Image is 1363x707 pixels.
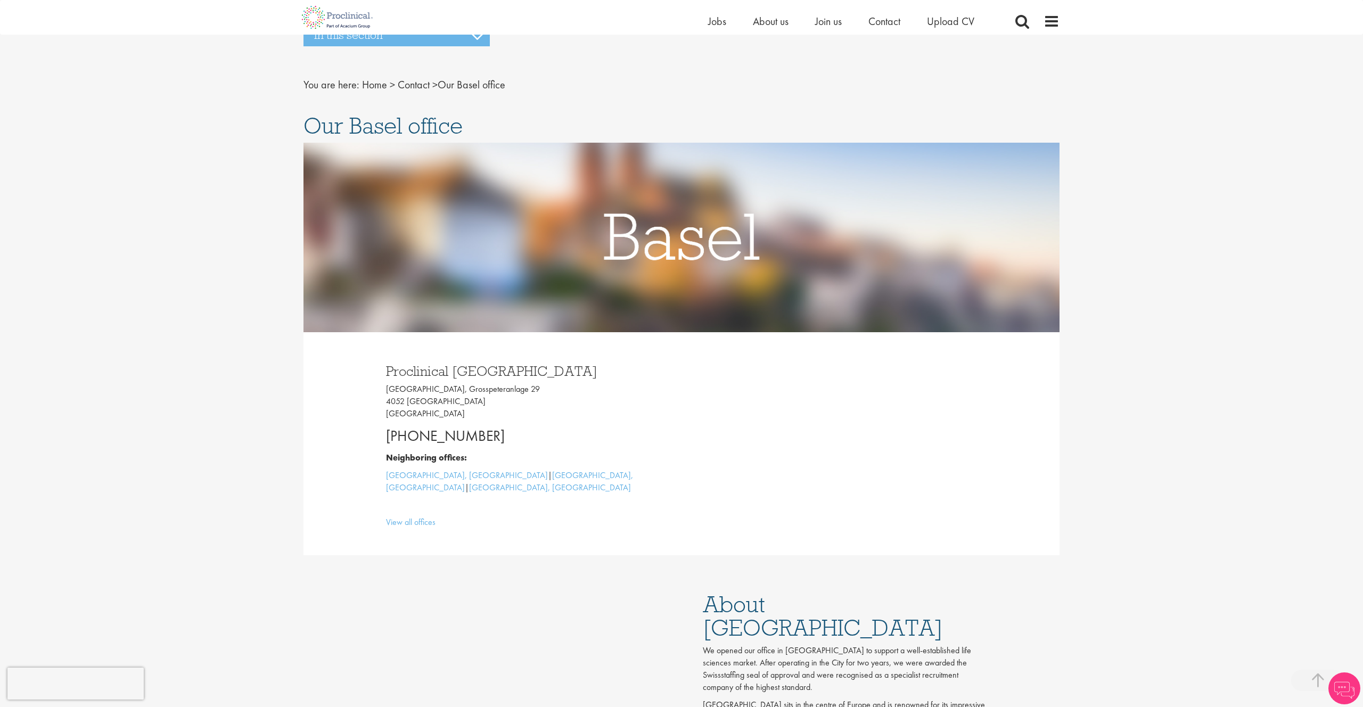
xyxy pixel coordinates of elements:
[386,516,436,528] a: View all offices
[753,14,789,28] a: About us
[303,24,490,46] h3: In this section
[1328,672,1360,704] img: Chatbot
[927,14,974,28] a: Upload CV
[386,364,674,378] h3: Proclinical [GEOGRAPHIC_DATA]
[362,78,505,92] span: Our Basel office
[386,383,674,420] p: [GEOGRAPHIC_DATA], Grosspeteranlage 29 4052 [GEOGRAPHIC_DATA] [GEOGRAPHIC_DATA]
[708,14,726,28] a: Jobs
[386,470,674,494] p: | |
[469,482,631,493] a: [GEOGRAPHIC_DATA], [GEOGRAPHIC_DATA]
[432,78,438,92] span: >
[398,78,430,92] a: breadcrumb link to Contact
[303,78,359,92] span: You are here:
[703,645,985,693] p: We opened our office in [GEOGRAPHIC_DATA] to support a well-established life sciences market. Aft...
[868,14,900,28] a: Contact
[703,593,985,639] h1: About [GEOGRAPHIC_DATA]
[362,78,387,92] a: breadcrumb link to Home
[386,470,633,493] a: [GEOGRAPHIC_DATA], [GEOGRAPHIC_DATA]
[386,470,548,481] a: [GEOGRAPHIC_DATA], [GEOGRAPHIC_DATA]
[7,668,144,700] iframe: reCAPTCHA
[386,425,674,447] p: [PHONE_NUMBER]
[386,452,467,463] b: Neighboring offices:
[303,111,463,140] span: Our Basel office
[815,14,842,28] a: Join us
[390,78,395,92] span: >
